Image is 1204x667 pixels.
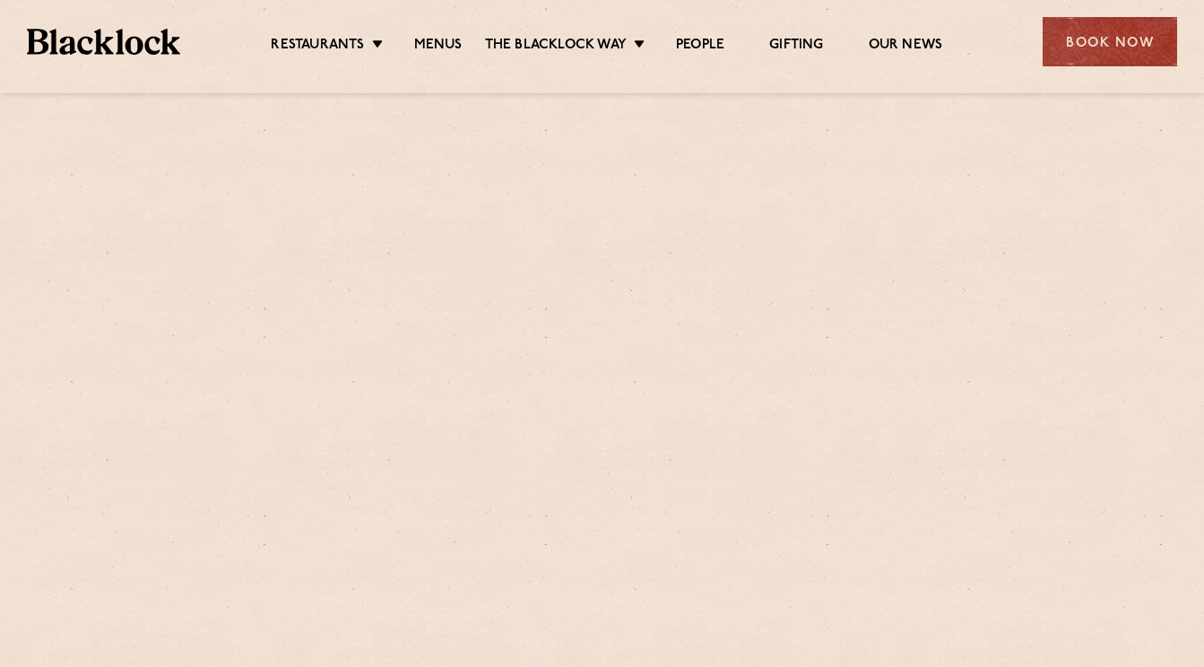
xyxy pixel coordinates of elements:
[1043,17,1177,66] div: Book Now
[485,37,627,56] a: The Blacklock Way
[869,37,943,56] a: Our News
[414,37,463,56] a: Menus
[676,37,724,56] a: People
[769,37,823,56] a: Gifting
[27,29,180,55] img: BL_Textured_Logo-footer-cropped.svg
[271,37,364,56] a: Restaurants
